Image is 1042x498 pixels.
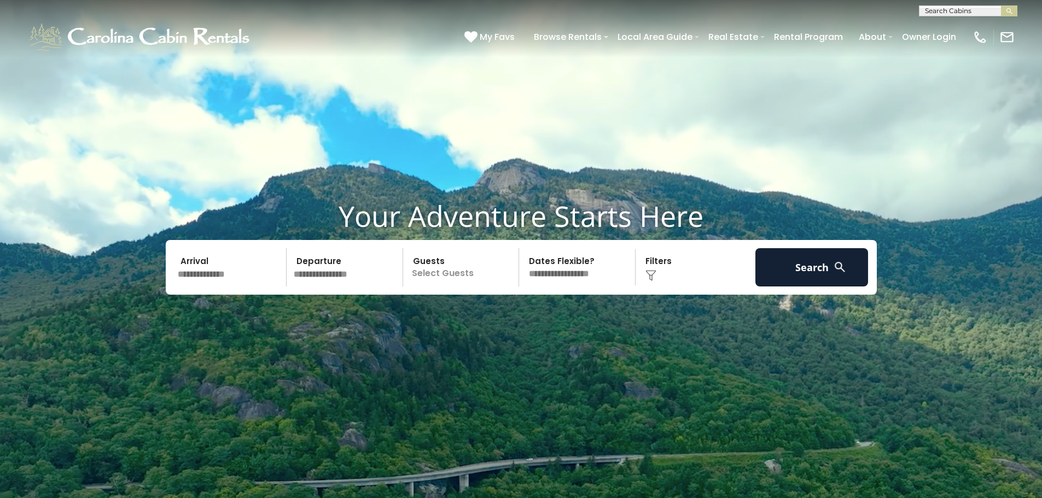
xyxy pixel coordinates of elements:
[645,270,656,281] img: filter--v1.png
[612,27,698,46] a: Local Area Guide
[833,260,847,274] img: search-regular-white.png
[973,30,988,45] img: phone-regular-white.png
[406,248,519,286] p: Select Guests
[27,21,254,54] img: White-1-1-2.png
[853,27,892,46] a: About
[769,27,848,46] a: Rental Program
[8,199,1034,233] h1: Your Adventure Starts Here
[999,30,1015,45] img: mail-regular-white.png
[897,27,962,46] a: Owner Login
[703,27,764,46] a: Real Estate
[528,27,607,46] a: Browse Rentals
[464,30,517,44] a: My Favs
[755,248,869,286] button: Search
[480,30,515,44] span: My Favs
